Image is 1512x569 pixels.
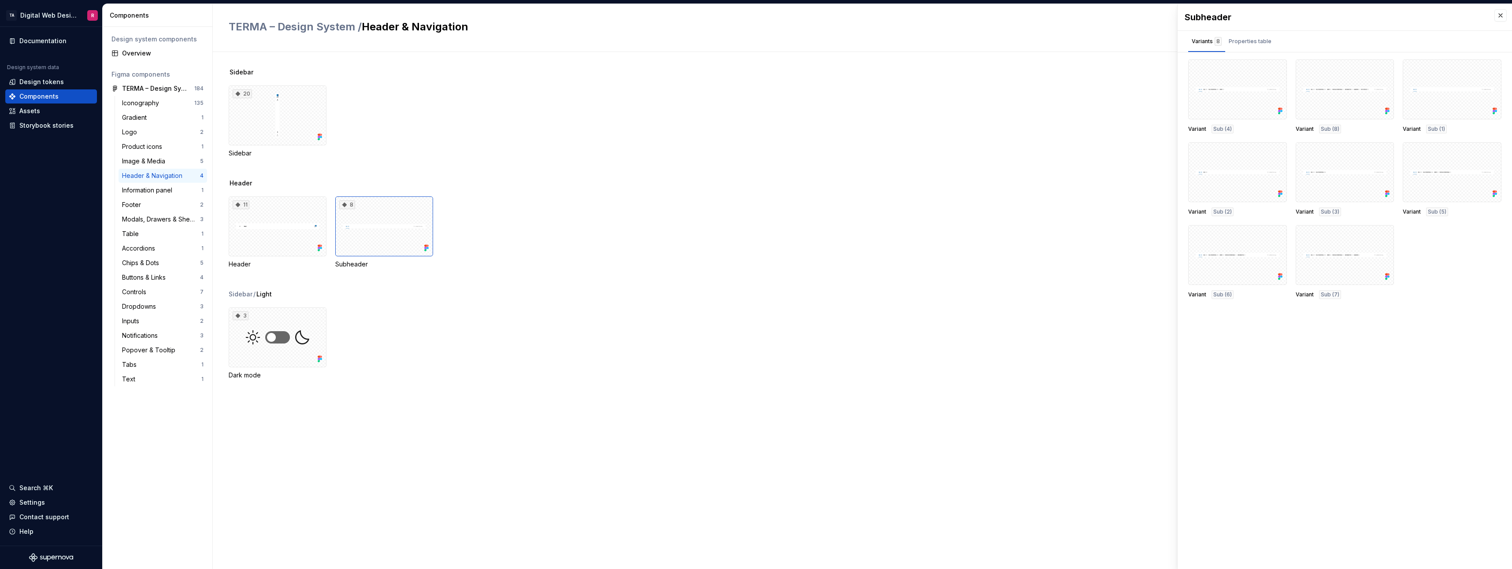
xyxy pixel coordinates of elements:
div: Header & Navigation [122,171,186,180]
div: Documentation [19,37,67,45]
a: Design tokens [5,75,97,89]
a: Assets [5,104,97,118]
span: Sub (6) [1213,291,1232,298]
div: Sidebar [229,149,326,158]
span: Variant [1188,208,1206,215]
a: Information panel1 [119,183,207,197]
a: Header & Navigation4 [119,169,207,183]
div: Header [229,260,326,269]
span: Light [256,290,272,299]
span: Variant [1296,291,1314,298]
div: Components [110,11,209,20]
div: Iconography [122,99,163,107]
div: Buttons & Links [122,273,169,282]
div: Logo [122,128,141,137]
div: 5 [200,158,204,165]
a: Components [5,89,97,103]
button: Contact support [5,510,97,524]
div: Subheader [1185,11,1486,23]
div: 11Header [229,196,326,269]
span: Variant [1403,126,1421,133]
div: TA [6,10,17,21]
div: Tabs [122,360,140,369]
div: Sidebar [229,290,252,299]
div: 3 [233,311,248,320]
a: Footer2 [119,198,207,212]
a: Accordions1 [119,241,207,255]
div: Accordions [122,244,159,253]
div: 3 [200,216,204,223]
span: Variant [1188,291,1206,298]
div: 2 [200,347,204,354]
a: Logo2 [119,125,207,139]
a: Chips & Dots5 [119,256,207,270]
div: Overview [122,49,204,58]
div: Image & Media [122,157,169,166]
div: Dark mode [229,371,326,380]
div: 2 [200,129,204,136]
a: Tabs1 [119,358,207,372]
div: Popover & Tooltip [122,346,179,355]
div: 184 [194,85,204,92]
div: Properties table [1229,37,1271,46]
div: 1 [201,187,204,194]
a: Text1 [119,372,207,386]
div: Subheader [335,260,433,269]
a: TERMA – Design System184 [108,81,207,96]
span: Variant [1296,208,1314,215]
a: Documentation [5,34,97,48]
div: 7 [200,288,204,296]
div: Gradient [122,113,150,122]
div: Footer [122,200,145,209]
div: Table [122,229,142,238]
span: Variant [1296,126,1314,133]
span: Sub (3) [1321,208,1339,215]
div: Inputs [122,317,143,325]
div: 1 [201,114,204,121]
div: 8Subheader [335,196,433,269]
button: TADigital Web DesignR [2,6,100,25]
div: TERMA – Design System [122,84,188,93]
a: Image & Media5 [119,154,207,168]
span: Sub (1) [1428,126,1445,133]
div: Design system components [111,35,204,44]
a: Notifications3 [119,329,207,343]
div: 5 [200,259,204,266]
div: Settings [19,498,45,507]
div: Storybook stories [19,121,74,130]
a: Table1 [119,227,207,241]
div: 1 [201,376,204,383]
a: Settings [5,495,97,510]
div: 3Dark mode [229,307,326,380]
span: Variant [1403,208,1421,215]
div: 1 [201,245,204,252]
a: Inputs2 [119,314,207,328]
div: Notifications [122,331,161,340]
div: 8 [1215,37,1222,46]
a: Controls7 [119,285,207,299]
a: Buttons & Links4 [119,270,207,284]
div: 2 [200,318,204,325]
a: Supernova Logo [29,553,73,562]
a: Storybook stories [5,118,97,133]
div: 3 [200,332,204,339]
div: 1 [201,230,204,237]
span: Sub (7) [1321,291,1339,298]
div: 4 [200,274,204,281]
div: Dropdowns [122,302,159,311]
div: Variants [1192,37,1222,46]
span: TERMA – Design System / [229,20,362,33]
div: R [91,12,94,19]
div: 20Sidebar [229,85,326,158]
a: Iconography135 [119,96,207,110]
span: / [253,290,256,299]
div: Controls [122,288,150,296]
a: Overview [108,46,207,60]
span: Sub (5) [1428,208,1446,215]
a: Dropdowns3 [119,299,207,314]
div: 2 [200,201,204,208]
span: Sidebar [230,68,253,77]
div: Design system data [7,64,59,71]
a: Product icons1 [119,140,207,154]
div: 3 [200,303,204,310]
